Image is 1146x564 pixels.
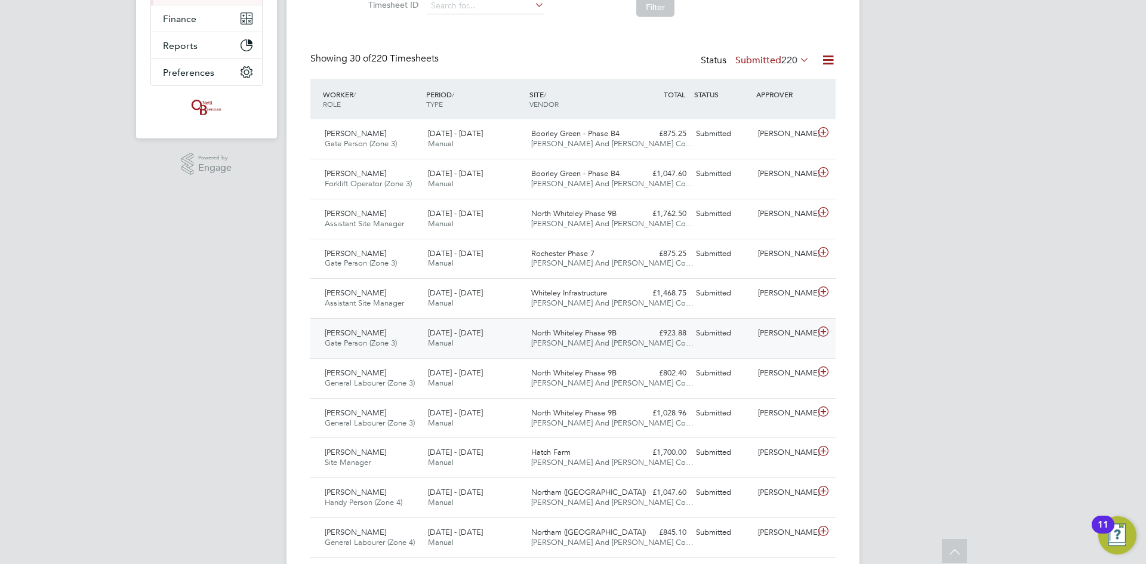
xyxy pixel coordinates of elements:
span: TOTAL [664,90,685,99]
div: £1,047.60 [629,483,691,503]
span: North Whiteley Phase 9B [531,368,617,378]
div: [PERSON_NAME] [753,363,815,383]
div: Showing [310,53,441,65]
div: Submitted [691,244,753,264]
div: Submitted [691,323,753,343]
span: VENDOR [529,99,559,109]
div: £875.25 [629,124,691,144]
span: [PERSON_NAME] And [PERSON_NAME] Co… [531,418,694,428]
span: [PERSON_NAME] [325,288,386,298]
span: [PERSON_NAME] And [PERSON_NAME] Co… [531,138,694,149]
span: [DATE] - [DATE] [428,447,483,457]
span: [PERSON_NAME] [325,248,386,258]
div: [PERSON_NAME] [753,164,815,184]
div: Submitted [691,164,753,184]
span: Manual [428,457,454,467]
div: APPROVER [753,84,815,105]
span: [PERSON_NAME] And [PERSON_NAME] Co… [531,258,694,268]
span: [PERSON_NAME] And [PERSON_NAME] Co… [531,338,694,348]
span: [PERSON_NAME] [325,208,386,218]
div: Status [701,53,812,69]
span: [DATE] - [DATE] [428,527,483,537]
span: General Labourer (Zone 4) [325,537,415,547]
div: £875.25 [629,244,691,264]
span: Forklift Operator (Zone 3) [325,178,412,189]
button: Reports [151,32,262,58]
div: SITE [526,84,630,115]
div: [PERSON_NAME] [753,323,815,343]
span: 30 of [350,53,371,64]
span: [PERSON_NAME] And [PERSON_NAME] Co… [531,457,694,467]
span: [DATE] - [DATE] [428,487,483,497]
span: Manual [428,178,454,189]
span: North Whiteley Phase 9B [531,208,617,218]
div: Submitted [691,403,753,423]
div: Submitted [691,523,753,543]
button: Finance [151,5,262,32]
span: Hatch Farm [531,447,571,457]
span: Boorley Green - Phase B4 [531,168,620,178]
div: [PERSON_NAME] [753,403,815,423]
span: [PERSON_NAME] And [PERSON_NAME] Co… [531,537,694,547]
div: WORKER [320,84,423,115]
a: Powered byEngage [181,153,232,175]
span: Whiteley Infrastructure [531,288,607,298]
span: ROLE [323,99,341,109]
span: Manual [428,418,454,428]
div: £1,468.75 [629,283,691,303]
div: £802.40 [629,363,691,383]
span: Handy Person (Zone 4) [325,497,402,507]
div: [PERSON_NAME] [753,124,815,144]
span: [PERSON_NAME] [325,368,386,378]
span: [DATE] - [DATE] [428,168,483,178]
div: STATUS [691,84,753,105]
span: Manual [428,298,454,308]
span: TYPE [426,99,443,109]
span: [DATE] - [DATE] [428,208,483,218]
span: [PERSON_NAME] [325,487,386,497]
span: General Labourer (Zone 3) [325,418,415,428]
span: [PERSON_NAME] [325,328,386,338]
span: Reports [163,40,198,51]
span: [PERSON_NAME] [325,447,386,457]
span: Gate Person (Zone 3) [325,258,397,268]
span: Assistant Site Manager [325,298,404,308]
span: [PERSON_NAME] And [PERSON_NAME] Co… [531,218,694,229]
span: [PERSON_NAME] [325,128,386,138]
span: Manual [428,138,454,149]
div: PERIOD [423,84,526,115]
span: General Labourer (Zone 3) [325,378,415,388]
span: 220 Timesheets [350,53,439,64]
span: Manual [428,258,454,268]
span: Manual [428,218,454,229]
span: [PERSON_NAME] And [PERSON_NAME] Co… [531,298,694,308]
span: Manual [428,497,454,507]
span: Boorley Green - Phase B4 [531,128,620,138]
button: Open Resource Center, 11 new notifications [1098,516,1136,554]
img: oneillandbrennan-logo-retina.png [189,98,224,117]
div: £1,047.60 [629,164,691,184]
span: / [544,90,546,99]
span: North Whiteley Phase 9B [531,328,617,338]
span: [DATE] - [DATE] [428,368,483,378]
span: [DATE] - [DATE] [428,408,483,418]
span: Powered by [198,153,232,163]
span: Engage [198,163,232,173]
div: £923.88 [629,323,691,343]
span: Finance [163,13,196,24]
div: Submitted [691,204,753,224]
span: [PERSON_NAME] [325,408,386,418]
span: [PERSON_NAME] And [PERSON_NAME] Co… [531,178,694,189]
div: Submitted [691,363,753,383]
span: Gate Person (Zone 3) [325,338,397,348]
span: / [353,90,356,99]
div: £1,028.96 [629,403,691,423]
div: Submitted [691,283,753,303]
span: Preferences [163,67,214,78]
div: Submitted [691,124,753,144]
div: £1,762.50 [629,204,691,224]
div: Submitted [691,483,753,503]
span: [PERSON_NAME] [325,168,386,178]
div: Submitted [691,443,753,463]
span: / [452,90,454,99]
